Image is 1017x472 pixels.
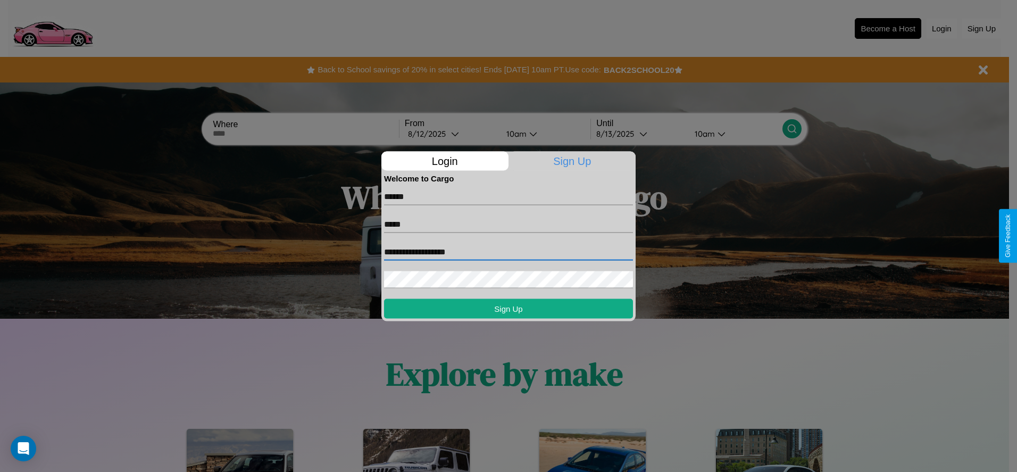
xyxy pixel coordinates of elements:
[1004,214,1012,258] div: Give Feedback
[11,436,36,461] div: Open Intercom Messenger
[384,299,633,318] button: Sign Up
[384,173,633,183] h4: Welcome to Cargo
[381,151,508,170] p: Login
[509,151,636,170] p: Sign Up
